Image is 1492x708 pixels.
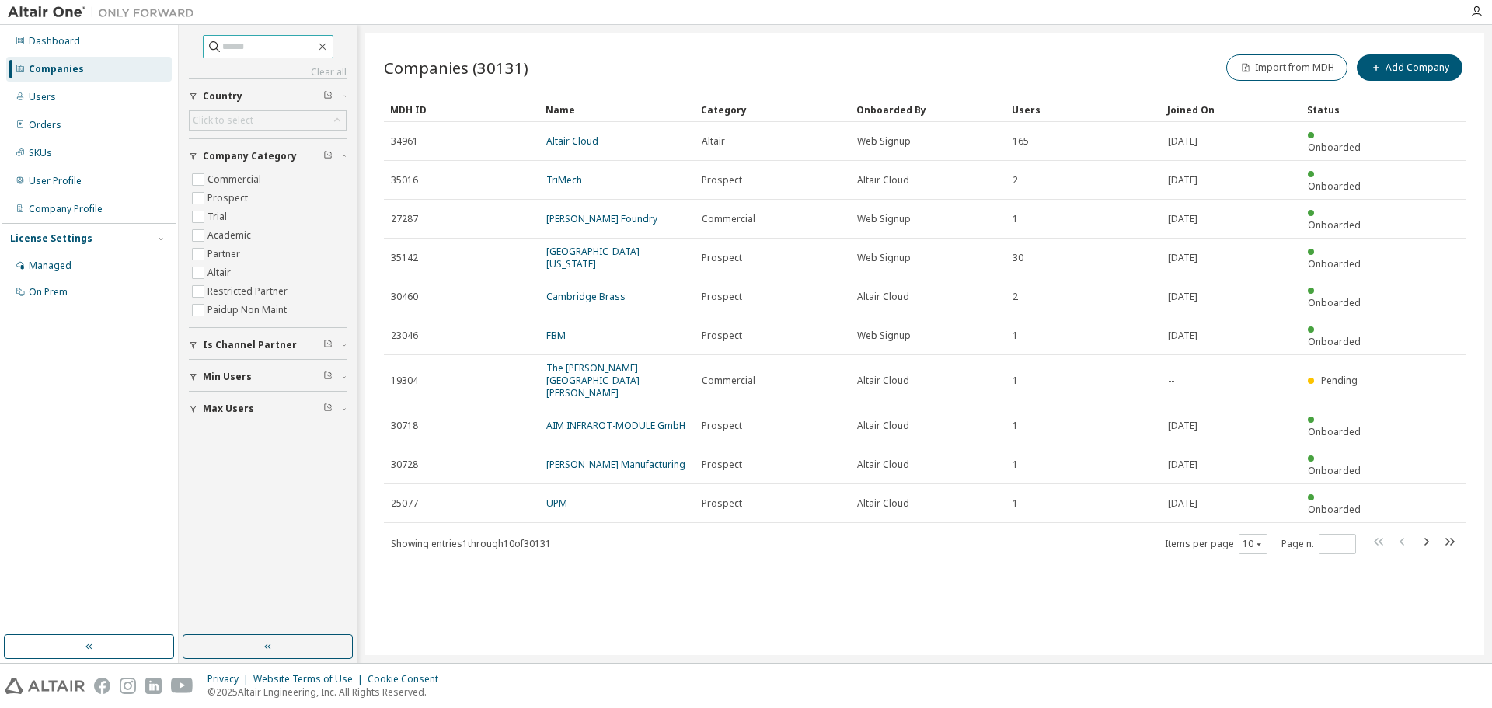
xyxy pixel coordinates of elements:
[189,328,347,362] button: Is Channel Partner
[323,403,333,415] span: Clear filter
[1168,330,1197,342] span: [DATE]
[1168,459,1197,471] span: [DATE]
[1308,257,1361,270] span: Onboarded
[1357,54,1462,81] button: Add Company
[391,252,418,264] span: 35142
[207,208,230,226] label: Trial
[1012,97,1155,122] div: Users
[207,301,290,319] label: Paidup Non Maint
[1013,252,1023,264] span: 30
[702,375,755,387] span: Commercial
[1013,459,1018,471] span: 1
[1321,374,1358,387] span: Pending
[546,173,582,187] a: TriMech
[384,57,528,78] span: Companies (30131)
[323,371,333,383] span: Clear filter
[1168,252,1197,264] span: [DATE]
[29,119,61,131] div: Orders
[702,459,742,471] span: Prospect
[391,375,418,387] span: 19304
[702,497,742,510] span: Prospect
[1013,420,1018,432] span: 1
[702,420,742,432] span: Prospect
[546,361,640,399] a: The [PERSON_NAME][GEOGRAPHIC_DATA][PERSON_NAME]
[120,678,136,694] img: instagram.svg
[29,35,80,47] div: Dashboard
[203,90,242,103] span: Country
[189,66,347,78] a: Clear all
[323,150,333,162] span: Clear filter
[1168,291,1197,303] span: [DATE]
[189,79,347,113] button: Country
[546,419,685,432] a: AIM INFRAROT-MODULE GmbH
[1281,534,1356,554] span: Page n.
[702,213,755,225] span: Commercial
[207,673,253,685] div: Privacy
[391,420,418,432] span: 30718
[391,174,418,187] span: 35016
[1013,375,1018,387] span: 1
[207,282,291,301] label: Restricted Partner
[189,139,347,173] button: Company Category
[391,537,551,550] span: Showing entries 1 through 10 of 30131
[207,170,264,189] label: Commercial
[1243,538,1264,550] button: 10
[857,497,909,510] span: Altair Cloud
[391,497,418,510] span: 25077
[207,245,243,263] label: Partner
[29,260,71,272] div: Managed
[1013,135,1029,148] span: 165
[10,232,92,245] div: License Settings
[29,147,52,159] div: SKUs
[857,459,909,471] span: Altair Cloud
[390,97,533,122] div: MDH ID
[1013,497,1018,510] span: 1
[5,678,85,694] img: altair_logo.svg
[857,252,911,264] span: Web Signup
[29,175,82,187] div: User Profile
[1308,335,1361,348] span: Onboarded
[145,678,162,694] img: linkedin.svg
[193,114,253,127] div: Click to select
[190,111,346,130] div: Click to select
[203,371,252,383] span: Min Users
[1168,497,1197,510] span: [DATE]
[207,189,251,208] label: Prospect
[857,420,909,432] span: Altair Cloud
[1165,534,1267,554] span: Items per page
[857,213,911,225] span: Web Signup
[1308,218,1361,232] span: Onboarded
[857,375,909,387] span: Altair Cloud
[8,5,202,20] img: Altair One
[857,174,909,187] span: Altair Cloud
[701,97,844,122] div: Category
[546,458,685,471] a: [PERSON_NAME] Manufacturing
[1013,291,1018,303] span: 2
[207,263,234,282] label: Altair
[29,91,56,103] div: Users
[1308,296,1361,309] span: Onboarded
[546,497,567,510] a: UPM
[203,339,297,351] span: Is Channel Partner
[1167,97,1295,122] div: Joined On
[1308,141,1361,154] span: Onboarded
[29,286,68,298] div: On Prem
[207,226,254,245] label: Academic
[1226,54,1347,81] button: Import from MDH
[857,135,911,148] span: Web Signup
[546,290,626,303] a: Cambridge Brass
[207,685,448,699] p: © 2025 Altair Engineering, Inc. All Rights Reserved.
[323,339,333,351] span: Clear filter
[546,245,640,270] a: [GEOGRAPHIC_DATA][US_STATE]
[323,90,333,103] span: Clear filter
[1168,174,1197,187] span: [DATE]
[702,330,742,342] span: Prospect
[391,330,418,342] span: 23046
[702,135,725,148] span: Altair
[1308,464,1361,477] span: Onboarded
[1308,503,1361,516] span: Onboarded
[94,678,110,694] img: facebook.svg
[1308,425,1361,438] span: Onboarded
[1307,97,1372,122] div: Status
[1168,420,1197,432] span: [DATE]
